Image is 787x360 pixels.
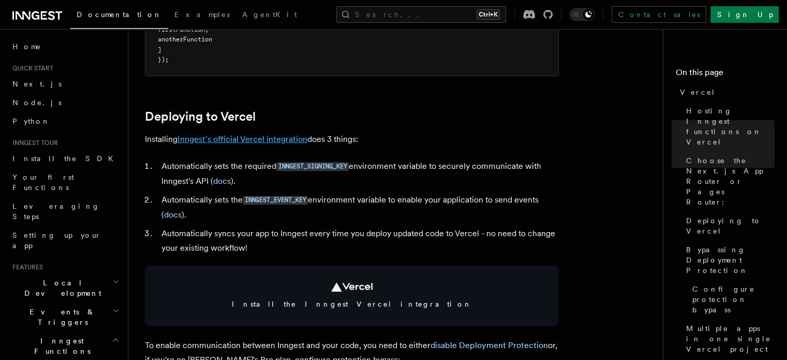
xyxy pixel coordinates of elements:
[145,266,559,326] a: Install the Inngest Vercel integration
[12,80,62,88] span: Next.js
[8,273,122,303] button: Local Development
[158,46,161,53] span: ]
[8,64,53,73] span: Quick start
[276,161,349,171] a: INNGEST_SIGNING_KEY
[70,3,168,29] a: Documentation
[158,36,212,43] span: anotherFunction
[12,231,101,250] span: Setting up your app
[158,56,169,63] span: });
[8,139,58,147] span: Inngest tour
[682,211,775,240] a: Deploying to Vercel
[158,159,559,189] li: Automatically sets the required environment variable to securely communicate with Inngest's API ( ).
[336,6,506,23] button: Search...Ctrl+K
[164,210,182,220] a: docs
[8,93,122,112] a: Node.js
[430,340,548,350] a: disable Deployment Protection
[157,299,546,309] span: Install the Inngest Vercel integration
[145,132,559,147] p: Installing does 3 things:
[8,112,122,131] a: Python
[686,215,775,236] span: Deploying to Vercel
[8,197,122,226] a: Leveraging Steps
[8,226,122,255] a: Setting up your app
[8,263,43,271] span: Features
[158,193,559,222] li: Automatically sets the environment variable to enable your application to send events ( ).
[676,83,775,102] a: Vercel
[612,6,706,23] a: Contact sales
[8,307,113,327] span: Events & Triggers
[177,134,307,144] a: Inngest's official Vercel integration
[692,284,775,315] span: Configure protection bypass
[12,202,100,221] span: Leveraging Steps
[8,75,122,93] a: Next.js
[682,319,775,358] a: Multiple apps in one single Vercel project
[77,10,162,19] span: Documentation
[676,66,775,83] h4: On this page
[205,26,209,33] span: ,
[8,336,112,356] span: Inngest Functions
[242,10,297,19] span: AgentKit
[686,155,775,207] span: Choose the Next.js App Router or Pages Router:
[12,173,74,192] span: Your first Functions
[8,37,122,56] a: Home
[8,278,113,298] span: Local Development
[213,176,231,186] a: docs
[12,98,62,107] span: Node.js
[8,168,122,197] a: Your first Functions
[8,149,122,168] a: Install the SDK
[686,323,775,354] span: Multiple apps in one single Vercel project
[688,280,775,319] a: Configure protection bypass
[174,10,230,19] span: Examples
[243,196,308,205] code: INNGEST_EVENT_KEY
[12,117,50,125] span: Python
[682,151,775,211] a: Choose the Next.js App Router or Pages Router:
[682,102,775,151] a: Hosting Inngest functions on Vercel
[236,3,303,28] a: AgentKit
[680,87,716,97] span: Vercel
[477,9,500,20] kbd: Ctrl+K
[158,226,559,255] li: Automatically syncs your app to Inngest every time you deploy updated code to Vercel - no need to...
[8,303,122,332] button: Events & Triggers
[276,162,349,171] code: INNGEST_SIGNING_KEY
[570,8,595,21] button: Toggle dark mode
[243,195,308,205] a: INNGEST_EVENT_KEY
[145,109,256,124] a: Deploying to Vercel
[686,244,775,276] span: Bypassing Deployment Protection
[158,26,205,33] span: firstFunction
[686,106,775,147] span: Hosting Inngest functions on Vercel
[168,3,236,28] a: Examples
[12,154,120,163] span: Install the SDK
[12,41,41,52] span: Home
[710,6,779,23] a: Sign Up
[682,240,775,280] a: Bypassing Deployment Protection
